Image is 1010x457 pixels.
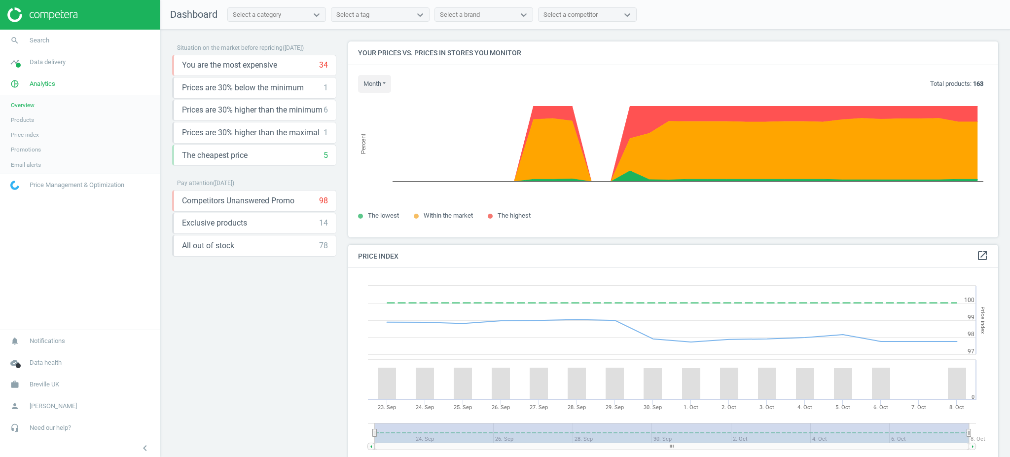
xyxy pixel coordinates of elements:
[368,212,399,219] span: The lowest
[5,397,24,416] i: person
[182,127,320,138] span: Prices are 30% higher than the maximal
[30,79,55,88] span: Analytics
[911,404,926,411] tspan: 7. Oct
[968,314,974,321] text: 99
[416,404,434,411] tspan: 24. Sep
[11,146,41,153] span: Promotions
[11,101,35,109] span: Overview
[133,442,157,455] button: chevron_left
[182,60,277,71] span: You are the most expensive
[11,131,39,139] span: Price index
[358,75,391,93] button: month
[139,442,151,454] i: chevron_left
[283,44,304,51] span: ( [DATE] )
[324,105,328,115] div: 6
[11,161,41,169] span: Email alerts
[30,58,66,67] span: Data delivery
[968,348,974,355] text: 97
[324,127,328,138] div: 1
[930,79,983,88] p: Total products:
[644,404,662,411] tspan: 30. Sep
[30,181,124,190] span: Price Management & Optimization
[976,250,988,262] i: open_in_new
[182,82,304,93] span: Prices are 30% below the minimum
[7,7,77,22] img: ajHJNr6hYgQAAAAASUVORK5CYII=
[424,212,473,219] span: Within the market
[319,60,328,71] div: 34
[684,404,698,411] tspan: 1. Oct
[721,404,736,411] tspan: 2. Oct
[530,404,548,411] tspan: 27. Sep
[336,10,369,19] div: Select a tag
[972,394,974,400] text: 0
[971,436,985,442] tspan: 8. Oct
[324,150,328,161] div: 5
[5,375,24,394] i: work
[319,240,328,251] div: 78
[5,53,24,72] i: timeline
[964,297,974,304] text: 100
[5,332,24,350] i: notifications
[797,404,812,411] tspan: 4. Oct
[30,402,77,411] span: [PERSON_NAME]
[976,250,988,263] a: open_in_new
[606,404,624,411] tspan: 29. Sep
[324,82,328,93] div: 1
[182,195,294,206] span: Competitors Unanswered Promo
[454,404,472,411] tspan: 25. Sep
[30,36,49,45] span: Search
[182,150,248,161] span: The cheapest price
[319,218,328,228] div: 14
[182,105,323,115] span: Prices are 30% higher than the minimum
[177,180,213,187] span: Pay attention
[348,41,998,65] h4: Your prices vs. prices in stores you monitor
[5,353,24,372] i: cloud_done
[5,419,24,437] i: headset_mic
[177,44,283,51] span: Situation on the market before repricing
[968,331,974,338] text: 98
[949,404,964,411] tspan: 8. Oct
[170,8,217,20] span: Dashboard
[973,80,983,87] b: 163
[30,337,65,345] span: Notifications
[213,180,234,187] span: ( [DATE] )
[543,10,598,19] div: Select a competitor
[348,245,998,268] h4: Price Index
[10,181,19,190] img: wGWNvw8QSZomAAAAABJRU5ErkJggg==
[30,423,71,432] span: Need our help?
[835,404,850,411] tspan: 5. Oct
[360,133,367,154] tspan: Percent
[873,404,888,411] tspan: 6. Oct
[498,212,531,219] span: The highest
[5,31,24,50] i: search
[440,10,480,19] div: Select a brand
[182,240,234,251] span: All out of stock
[182,218,247,228] span: Exclusive products
[233,10,281,19] div: Select a category
[979,306,986,334] tspan: Price Index
[759,404,774,411] tspan: 3. Oct
[30,380,59,389] span: Breville UK
[11,116,34,124] span: Products
[492,404,510,411] tspan: 26. Sep
[319,195,328,206] div: 98
[5,75,24,93] i: pie_chart_outlined
[568,404,586,411] tspan: 28. Sep
[378,404,396,411] tspan: 23. Sep
[30,358,62,367] span: Data health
